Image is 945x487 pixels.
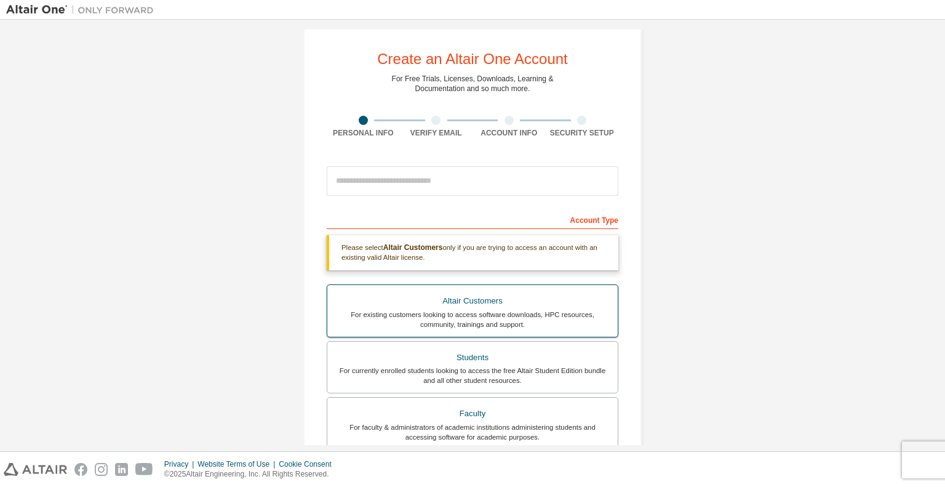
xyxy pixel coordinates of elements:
div: Account Info [472,128,546,138]
div: Account Type [327,209,618,229]
div: Create an Altair One Account [377,52,568,66]
div: Altair Customers [335,292,610,310]
div: Cookie Consent [279,459,338,469]
div: Privacy [164,459,197,469]
div: Verify Email [400,128,473,138]
div: Faculty [335,405,610,422]
p: © 2025 Altair Engineering, Inc. All Rights Reserved. [164,469,339,480]
img: youtube.svg [135,463,153,476]
img: facebook.svg [74,463,87,476]
div: For Free Trials, Licenses, Downloads, Learning & Documentation and so much more. [392,74,554,94]
div: Personal Info [327,128,400,138]
img: altair_logo.svg [4,463,67,476]
div: Security Setup [546,128,619,138]
b: Altair Customers [383,243,443,252]
div: For currently enrolled students looking to access the free Altair Student Edition bundle and all ... [335,366,610,385]
div: For existing customers looking to access software downloads, HPC resources, community, trainings ... [335,310,610,329]
img: instagram.svg [95,463,108,476]
img: linkedin.svg [115,463,128,476]
div: Students [335,349,610,366]
div: Website Terms of Use [197,459,279,469]
img: Altair One [6,4,160,16]
div: For faculty & administrators of academic institutions administering students and accessing softwa... [335,422,610,442]
div: Please select only if you are trying to access an account with an existing valid Altair license. [327,235,618,270]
